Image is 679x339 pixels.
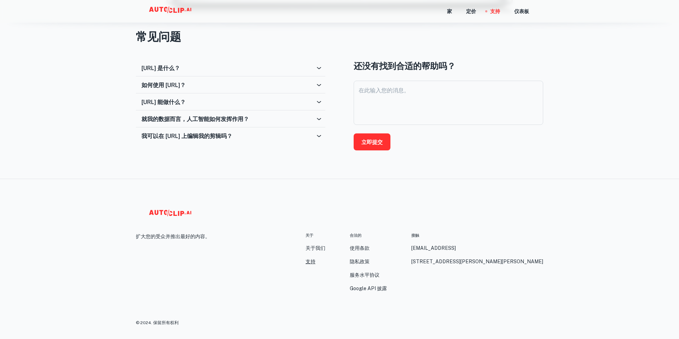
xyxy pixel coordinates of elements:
font: 隐私政策 [350,259,370,264]
font: © 2024. 保留所有权利 [136,320,179,325]
font: 就我的数据而言，人工智能如何发挥作用？ [141,116,249,122]
font: [URL] 是什么？ [141,65,180,71]
a: [EMAIL_ADDRESS] [411,244,456,252]
a: [STREET_ADDRESS][PERSON_NAME][PERSON_NAME] [411,258,543,265]
font: Google API 披露 [350,286,387,291]
div: [URL] 能做什么？ [136,93,325,110]
font: 关于 [306,233,313,237]
font: 支持 [306,259,315,264]
font: [URL] 能做什么？ [141,99,186,105]
a: 支持 [306,258,315,265]
font: 接触 [411,233,419,237]
div: [URL] 是什么？ [136,59,325,76]
font: 如何使用 [URL]？ [141,82,186,88]
font: 支持 [490,9,500,15]
a: Google API 披露 [350,285,387,292]
font: 立即提交 [361,139,383,145]
font: 定价 [466,9,476,15]
button: 立即提交 [354,133,390,150]
div: 我可以在 [URL] 上编辑我的剪辑吗？ [136,127,325,144]
div: 就我的数据而言，人工智能如何发挥作用？ [136,110,325,127]
a: 关于我们 [306,244,325,252]
font: 仪表板 [514,9,529,15]
font: [STREET_ADDRESS][PERSON_NAME][PERSON_NAME] [411,259,543,264]
font: 我可以在 [URL] 上编辑我的剪辑吗？ [141,133,232,139]
div: 如何使用 [URL]？ [136,76,325,93]
font: 关于我们 [306,245,325,251]
font: 常见问题 [136,30,181,43]
a: 使用条款 [350,244,370,252]
a: 服务水平协议 [350,271,379,279]
font: 扩大您的受众并推出最好的内容。 [136,234,210,239]
font: 服务水平协议 [350,272,379,278]
font: [EMAIL_ADDRESS] [411,245,456,251]
font: 家 [447,9,452,15]
font: 还没有找到合适的帮助吗？ [354,61,455,71]
a: 隐私政策 [350,258,370,265]
font: 使用条款 [350,245,370,251]
font: 合法的 [350,233,361,237]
